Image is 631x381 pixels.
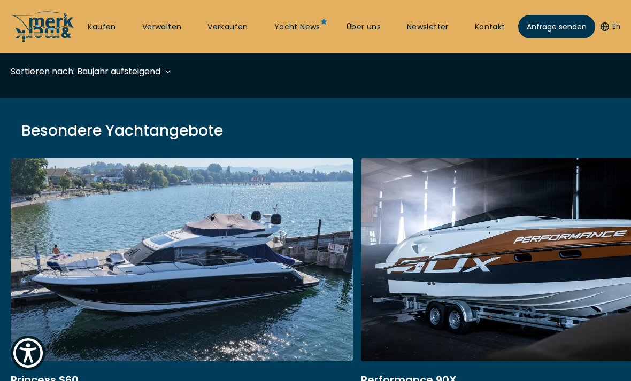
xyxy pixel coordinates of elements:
div: Sortieren nach: Baujahr aufsteigend [11,65,160,78]
a: Kaufen [88,22,116,33]
span: Anfrage senden [527,21,587,33]
a: Anfrage senden [518,15,595,38]
a: Verwalten [142,22,182,33]
a: Verkaufen [207,22,248,33]
button: Show Accessibility Preferences [11,336,45,370]
a: Yacht News [274,22,320,33]
a: Über uns [347,22,381,33]
a: Kontakt [475,22,505,33]
a: Newsletter [407,22,449,33]
button: En [601,21,620,32]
